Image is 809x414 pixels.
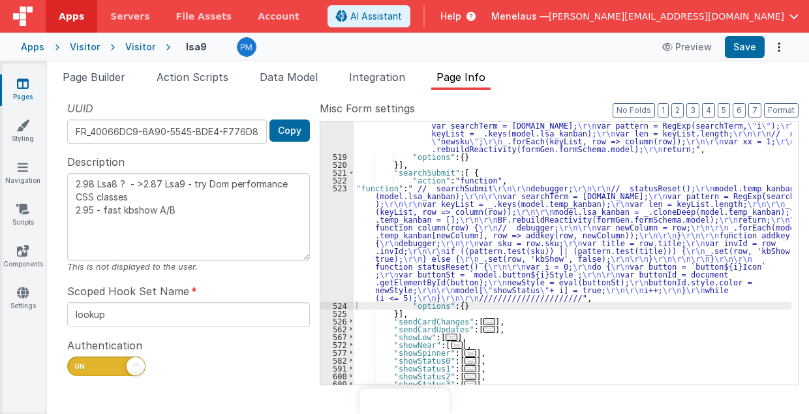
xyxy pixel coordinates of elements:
div: 519 [320,153,354,161]
button: Format [764,103,799,118]
span: Apps [59,10,84,23]
span: File Assets [176,10,232,23]
div: 524 [320,302,354,310]
span: Authentication [67,338,142,353]
span: Description [67,154,125,170]
button: AI Assistant [328,5,410,27]
span: UUID [67,101,93,116]
div: 526 [320,317,354,325]
div: Visitor [70,40,100,54]
span: ... [465,365,476,372]
h4: lsa9 [186,42,207,52]
span: [PERSON_NAME][EMAIL_ADDRESS][DOMAIN_NAME] [549,10,784,23]
span: Misc Form settings [320,101,415,116]
button: 1 [658,103,669,118]
button: Options [770,38,788,56]
button: Preview [654,37,720,57]
div: 525 [320,310,354,317]
button: 7 [748,103,761,118]
div: 523 [320,184,354,302]
span: ... [465,357,476,364]
span: ... [465,373,476,380]
span: Page Builder [63,71,125,84]
button: Menelaus — [PERSON_NAME][EMAIL_ADDRESS][DOMAIN_NAME] [491,10,799,23]
span: Integration [349,71,405,84]
div: This is not displayed to the user. [67,261,310,273]
div: 522 [320,176,354,184]
div: 600 [320,372,354,380]
span: Action Scripts [157,71,228,84]
span: ... [483,326,495,333]
div: 582 [320,357,354,364]
button: Save [725,36,765,58]
span: ... [465,349,476,357]
img: a12ed5ba5769bda9d2665f51d2850528 [237,38,256,56]
span: Servers [110,10,149,23]
span: Data Model [260,71,318,84]
button: 3 [686,103,699,118]
div: 567 [320,333,354,341]
span: Menelaus — [491,10,549,23]
button: 4 [702,103,715,118]
div: 591 [320,364,354,372]
div: Visitor [125,40,155,54]
span: Help [440,10,461,23]
div: 562 [320,325,354,333]
span: ... [446,334,457,341]
div: When off, visitors will not be prompted a login page. [67,383,310,395]
button: 2 [671,103,684,118]
div: 577 [320,349,354,357]
div: 572 [320,341,354,349]
div: 520 [320,161,354,168]
button: Copy [269,119,310,142]
div: Apps [21,40,44,54]
span: AI Assistant [350,10,402,23]
span: Scoped Hook Set Name [67,283,189,299]
span: Page Info [436,71,485,84]
div: 521 [320,168,354,176]
span: ... [483,318,495,325]
span: ... [465,381,476,388]
button: No Folds [613,103,655,118]
span: ... [451,342,463,349]
div: 609 [320,380,354,388]
button: 6 [733,103,746,118]
button: 5 [718,103,730,118]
